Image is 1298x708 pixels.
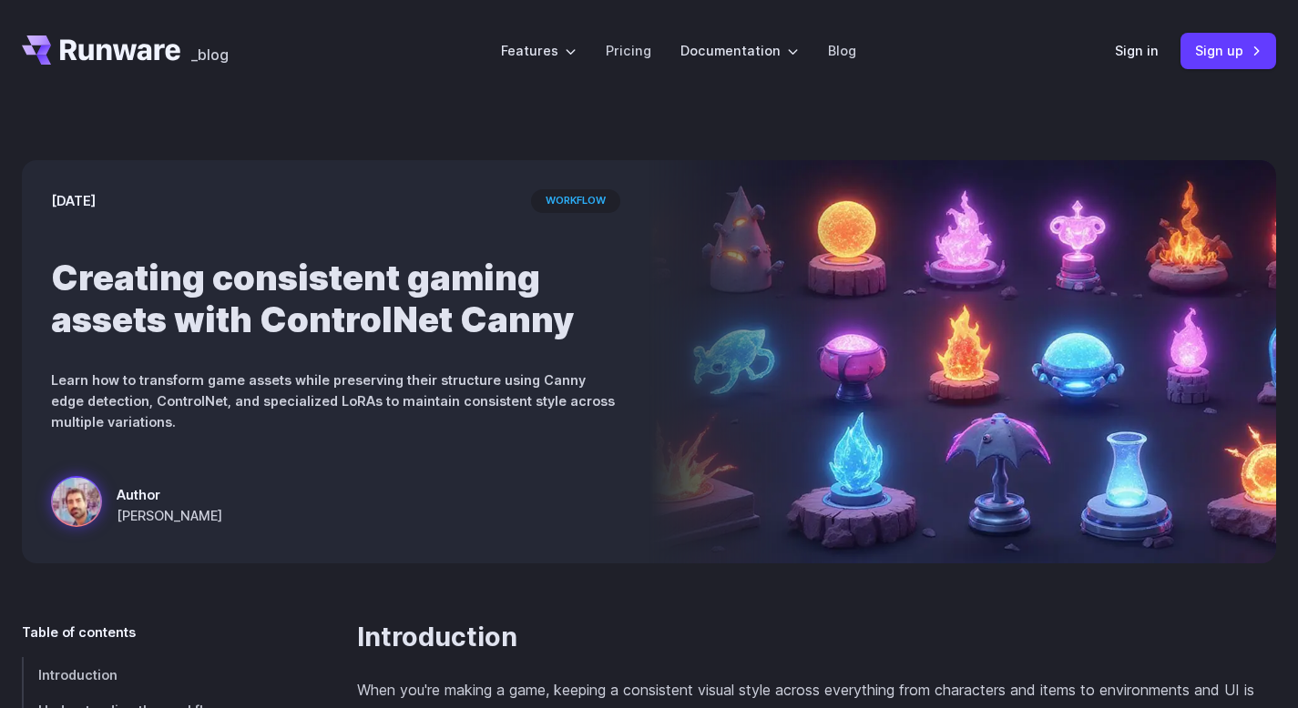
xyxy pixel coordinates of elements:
[649,160,1277,563] img: An array of glowing, stylized elemental orbs and flames in various containers and stands, depicte...
[531,189,620,213] span: workflow
[191,35,229,65] a: _blog
[501,40,577,61] label: Features
[117,484,222,505] span: Author
[22,35,180,65] a: Go to /
[117,505,222,526] span: [PERSON_NAME]
[357,622,517,653] a: Introduction
[191,47,229,62] span: _blog
[51,476,222,534] a: An array of glowing, stylized elemental orbs and flames in various containers and stands, depicte...
[22,657,299,693] a: Introduction
[38,667,118,683] span: Introduction
[22,622,136,642] span: Table of contents
[51,257,620,340] h1: Creating consistent gaming assets with ControlNet Canny
[606,40,651,61] a: Pricing
[1180,33,1276,68] a: Sign up
[680,40,799,61] label: Documentation
[828,40,856,61] a: Blog
[51,369,620,432] p: Learn how to transform game assets while preserving their structure using Canny edge detection, C...
[1115,40,1159,61] a: Sign in
[51,190,96,211] time: [DATE]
